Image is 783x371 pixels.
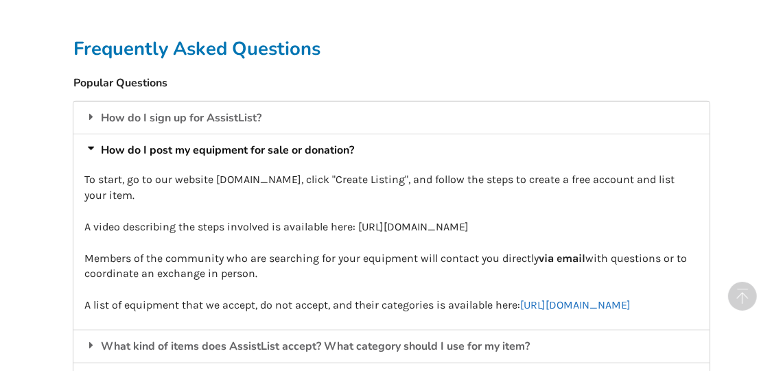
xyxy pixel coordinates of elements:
div: How do I post my equipment for sale or donation? [73,134,710,167]
b: via email [539,252,585,265]
a: [URL][DOMAIN_NAME] [520,298,631,311]
div: How do I sign up for AssistList? [73,101,710,134]
p: To start, go to our website [DOMAIN_NAME], click "Create Listing", and follow the steps to create... [84,172,699,313]
h2: Frequently Asked Questions [73,37,710,61]
div: What kind of items does AssistList accept? What category should I use for my item? [73,330,710,363]
h5: Popular Questions [73,76,710,91]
